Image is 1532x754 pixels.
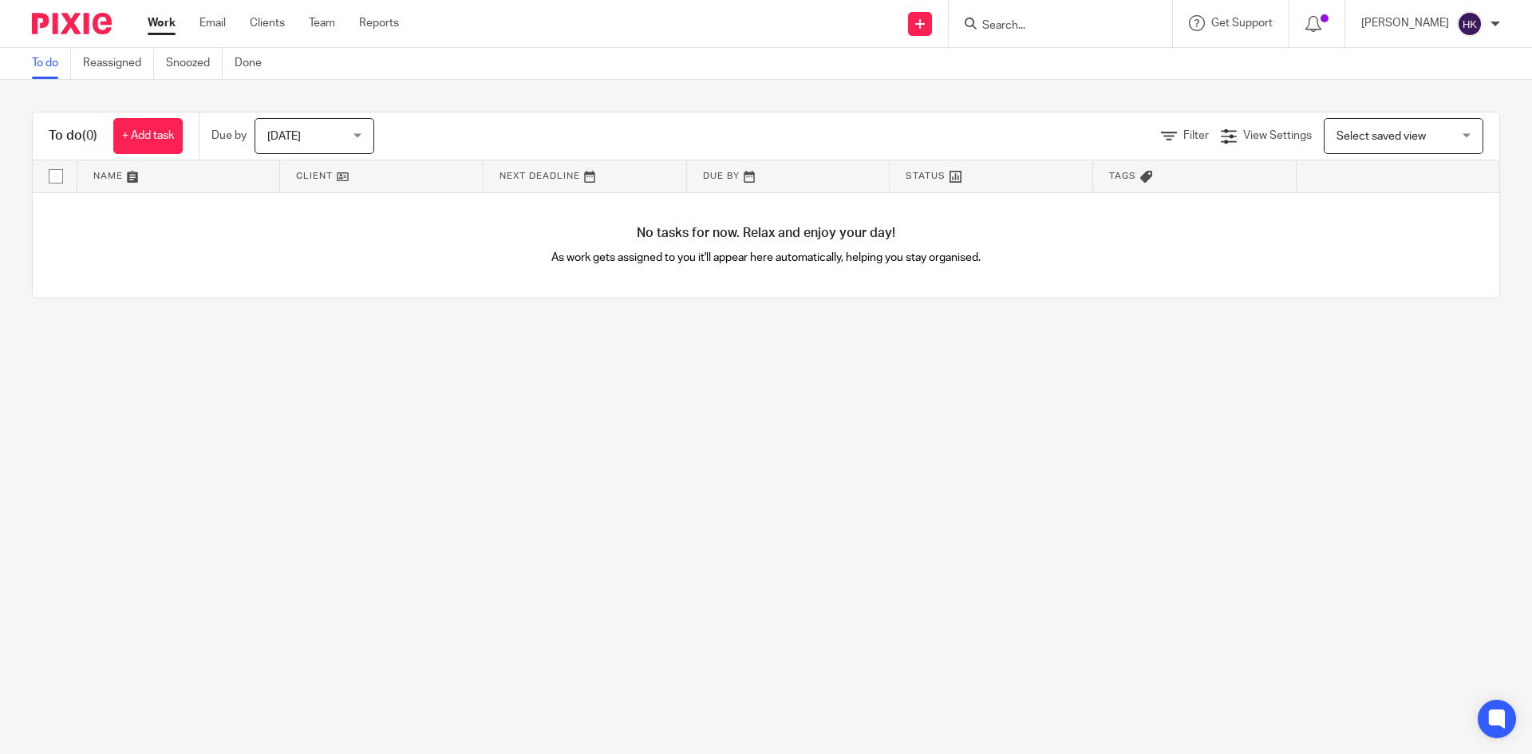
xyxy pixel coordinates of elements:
a: Snoozed [166,48,223,79]
span: Tags [1109,172,1136,180]
a: Team [309,15,335,31]
h1: To do [49,128,97,144]
span: Filter [1183,130,1209,141]
span: (0) [82,129,97,142]
h4: No tasks for now. Relax and enjoy your day! [33,225,1499,242]
a: + Add task [113,118,183,154]
span: [DATE] [267,131,301,142]
a: Email [199,15,226,31]
a: Reports [359,15,399,31]
p: As work gets assigned to you it'll appear here automatically, helping you stay organised. [400,250,1133,266]
a: Done [235,48,274,79]
span: Select saved view [1337,131,1426,142]
span: View Settings [1243,130,1312,141]
img: Pixie [32,13,112,34]
a: To do [32,48,71,79]
a: Reassigned [83,48,154,79]
p: [PERSON_NAME] [1361,15,1449,31]
a: Clients [250,15,285,31]
a: Work [148,15,176,31]
p: Due by [211,128,247,144]
img: svg%3E [1457,11,1483,37]
input: Search [981,19,1124,34]
span: Get Support [1211,18,1273,29]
